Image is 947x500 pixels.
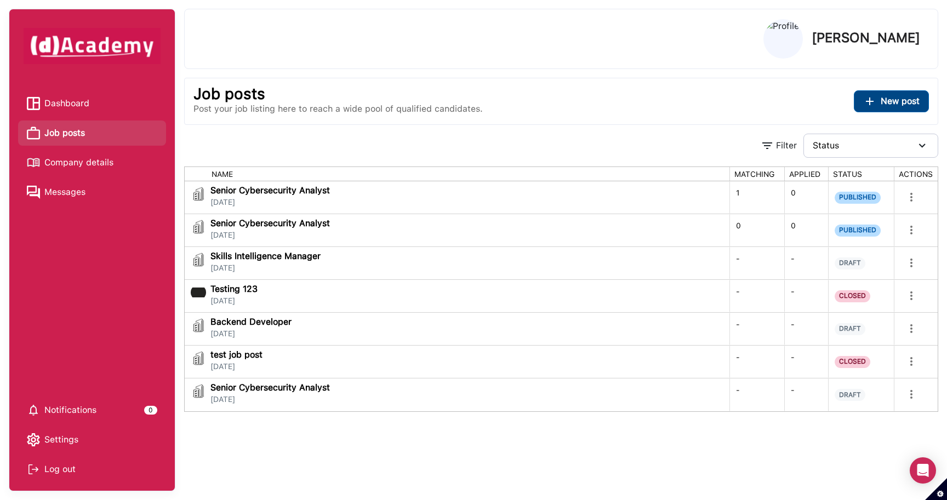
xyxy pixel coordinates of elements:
button: more [900,219,922,241]
div: - [784,280,828,312]
img: jobi [191,285,206,300]
div: - [784,247,828,279]
button: more [900,318,922,340]
div: 0 [784,181,828,214]
img: Filter Icon [761,139,774,152]
a: Company details iconCompany details [27,154,157,171]
img: ... [863,95,876,108]
button: ...New post [854,90,929,112]
p: Job posts [193,87,483,100]
p: [PERSON_NAME] [812,31,920,44]
img: jobi [191,252,206,267]
span: [DATE] [210,198,330,207]
button: more [900,186,922,208]
span: [DATE] [210,296,258,306]
span: Dashboard [44,95,89,112]
span: CLOSED [835,290,870,302]
span: Settings [44,432,78,448]
span: APPLIED [789,170,820,179]
img: setting [27,433,40,446]
span: [DATE] [210,362,263,371]
span: Notifications [44,402,96,418]
div: - [729,313,784,345]
span: [DATE] [210,395,330,404]
span: Messages [44,184,85,200]
img: setting [27,404,40,417]
span: Senior Cybersecurity Analyst [210,186,330,195]
button: more [900,383,922,405]
div: - [729,280,784,312]
span: [DATE] [210,231,330,240]
div: - [729,247,784,279]
span: ACTIONS [899,170,933,179]
div: - [729,378,784,411]
span: [DATE] [210,263,321,273]
div: Filter [776,139,797,152]
span: PUBLISHED [835,192,881,204]
span: PUBLISHED [835,225,881,237]
button: more [900,285,922,307]
span: Backend Developer [210,318,292,326]
span: Testing 123 [210,285,258,294]
img: Company details icon [27,156,40,169]
img: jobi [191,318,206,333]
span: STATUS [833,170,862,179]
span: [DATE] [210,329,292,338]
span: test job post [210,350,263,359]
img: jobi [191,186,206,202]
img: Dashboard icon [27,97,40,110]
button: Status [803,134,938,158]
span: MATCHING [734,170,774,179]
span: Job posts [44,125,85,141]
img: dAcademy [24,28,161,64]
button: more [900,252,922,274]
span: Senior Cybersecurity Analyst [210,383,330,392]
div: - [729,346,784,378]
img: Profile [764,20,802,58]
span: New post [881,96,920,106]
div: Log out [27,461,157,478]
div: - [784,378,828,411]
div: - [784,346,828,378]
span: CLOSED [835,356,870,368]
span: DRAFT [835,257,865,269]
span: Senior Cybersecurity Analyst [210,219,330,228]
img: Job posts icon [27,127,40,140]
span: NAME [212,170,233,179]
img: Log out [27,463,40,476]
button: Set cookie preferences [925,478,947,500]
a: Messages iconMessages [27,184,157,200]
div: 0 [729,214,784,246]
div: Open Intercom Messenger [910,457,936,484]
span: DRAFT [835,389,865,401]
a: Dashboard iconDashboard [27,95,157,112]
span: DRAFT [835,323,865,335]
a: Job posts iconJob posts [27,125,157,141]
img: jobi [191,383,206,399]
div: 0 [144,406,157,415]
div: 0 [784,214,828,246]
img: jobi [191,219,206,234]
img: jobi [191,350,206,366]
span: Skills Intelligence Manager [210,252,321,261]
span: Company details [44,154,113,171]
button: more [900,350,922,372]
img: Messages icon [27,186,40,199]
div: - [784,313,828,345]
div: 1 [729,181,784,214]
p: Post your job listing here to reach a wide pool of qualified candidates. [193,102,483,116]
